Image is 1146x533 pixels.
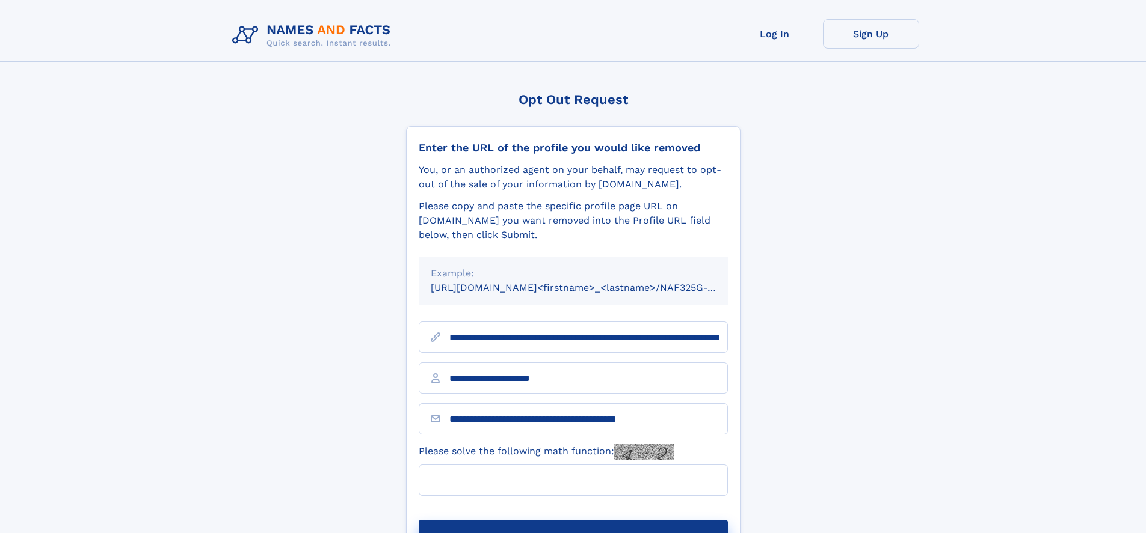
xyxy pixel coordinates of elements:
div: You, or an authorized agent on your behalf, may request to opt-out of the sale of your informatio... [419,163,728,192]
a: Log In [727,19,823,49]
div: Please copy and paste the specific profile page URL on [DOMAIN_NAME] you want removed into the Pr... [419,199,728,242]
label: Please solve the following math function: [419,444,674,460]
div: Enter the URL of the profile you would like removed [419,141,728,154]
div: Example: [431,266,716,281]
div: Opt Out Request [406,92,741,107]
a: Sign Up [823,19,919,49]
img: Logo Names and Facts [227,19,401,52]
small: [URL][DOMAIN_NAME]<firstname>_<lastname>/NAF325G-xxxxxxxx [431,282,751,293]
